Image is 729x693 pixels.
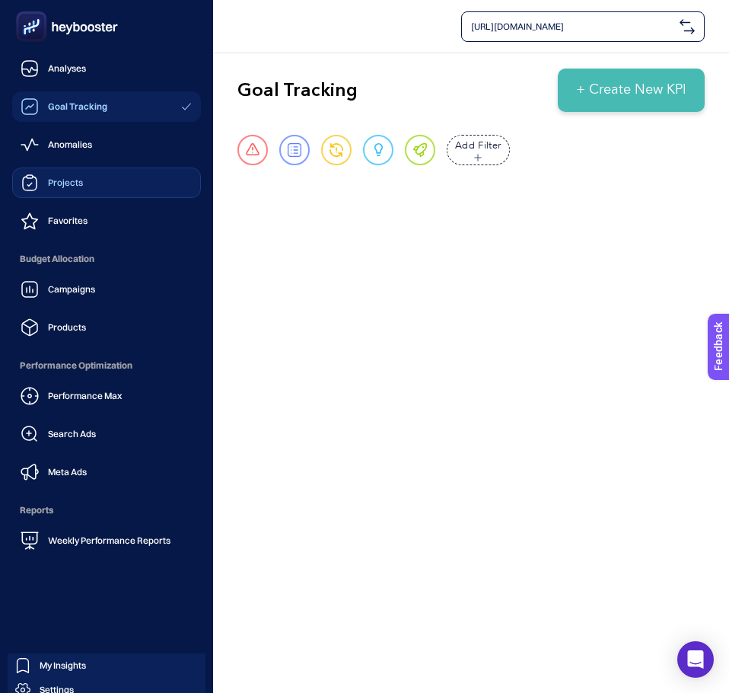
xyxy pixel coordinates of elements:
a: Campaigns [12,274,201,305]
a: Projects [12,168,201,198]
a: Weekly Performance Reports [12,525,201,556]
span: Reports [12,495,201,525]
span: Analyses [48,62,86,75]
span: Meta Ads [48,466,87,478]
span: Feedback [9,5,58,17]
a: My Insights [8,653,205,678]
a: Meta Ads [12,457,201,487]
span: Add Filter [455,139,501,154]
span: Campaigns [48,283,95,295]
span: Favorites [48,215,88,227]
a: Favorites [12,206,201,236]
span: [URL][DOMAIN_NAME] [471,21,673,33]
div: Open Intercom Messenger [677,641,714,678]
span: My Insights [40,659,86,672]
a: Anomalies [12,129,201,160]
span: + Create New KPI [576,80,686,101]
span: Weekly Performance Reports [48,535,170,547]
span: Goal Tracking [48,101,107,113]
span: Performance Optimization [12,350,201,381]
a: Goal Tracking [12,91,201,122]
span: Anomalies [48,139,92,151]
span: Budget Allocation [12,244,201,274]
span: Performance Max [48,390,122,402]
a: Analyses [12,53,201,84]
span: Projects [48,177,83,189]
h2: Goal Tracking [237,78,358,103]
span: Products [48,321,86,334]
img: add filter [474,154,482,161]
img: svg%3e [680,19,695,34]
a: Performance Max [12,381,201,411]
a: Products [12,312,201,343]
a: Search Ads [12,419,201,449]
button: + Create New KPI [558,69,705,112]
span: Search Ads [48,428,96,440]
